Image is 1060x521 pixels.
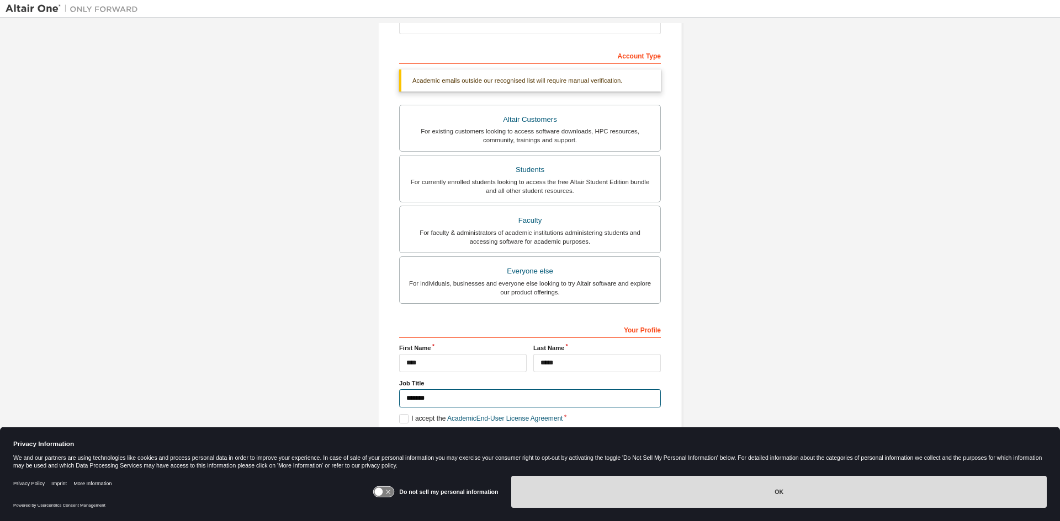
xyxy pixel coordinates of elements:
div: Faculty [406,213,654,228]
div: Everyone else [406,264,654,279]
div: Your Profile [399,320,661,338]
div: For faculty & administrators of academic institutions administering students and accessing softwa... [406,228,654,246]
div: For individuals, businesses and everyone else looking to try Altair software and explore our prod... [406,279,654,297]
div: For currently enrolled students looking to access the free Altair Student Edition bundle and all ... [406,178,654,195]
label: I accept the [399,414,563,423]
div: Account Type [399,46,661,64]
label: First Name [399,343,527,352]
div: For existing customers looking to access software downloads, HPC resources, community, trainings ... [406,127,654,144]
div: Altair Customers [406,112,654,127]
a: Academic End-User License Agreement [447,415,563,422]
div: Academic emails outside our recognised list will require manual verification. [399,69,661,92]
img: Altair One [6,3,144,14]
label: Last Name [533,343,661,352]
label: Job Title [399,379,661,388]
div: Students [406,162,654,178]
